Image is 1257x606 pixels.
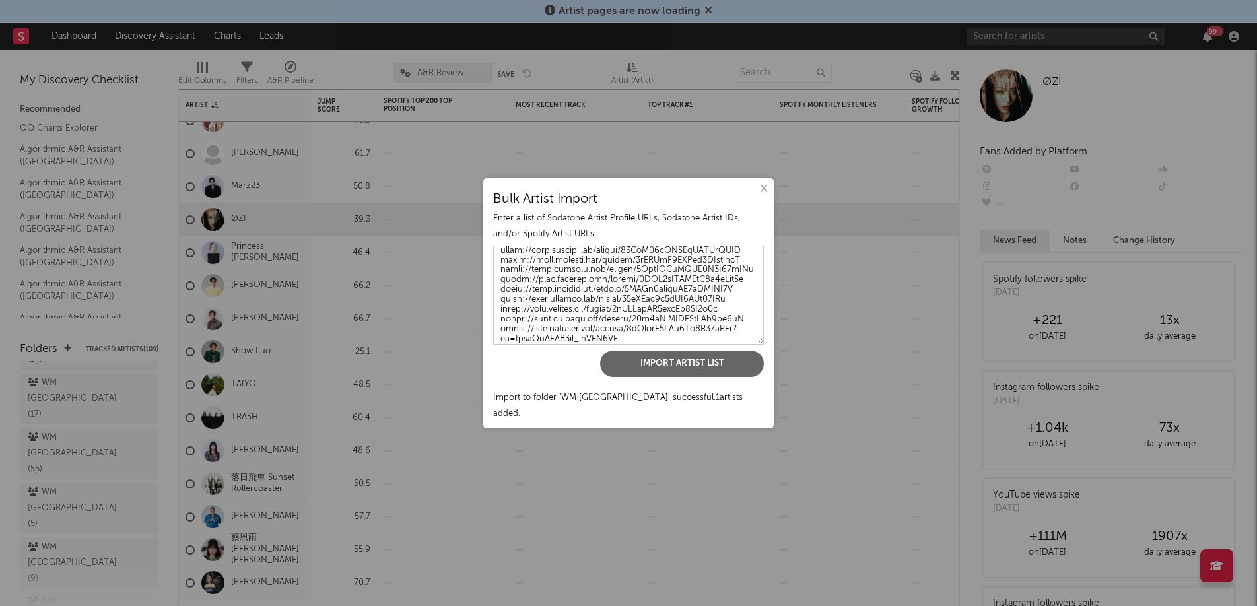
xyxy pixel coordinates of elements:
[493,191,764,207] div: Bulk Artist Import
[483,178,774,428] div: Import to folder ' WM [GEOGRAPHIC_DATA] ' successful. 1 artists added.
[600,351,764,377] button: Import Artist List
[493,211,764,242] div: Enter a list of Sodatone Artist Profile URLs, Sodatone Artist IDs, and/or Spotify Artist URLs
[493,246,764,345] textarea: lorem://ipsu.dolorsi.ame/consec/0aDIpI3EliTSeDDOEiUsM0 tempo://inci.utlabor.etd/magnaa/1Enimad1mi...
[756,182,770,196] button: ×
